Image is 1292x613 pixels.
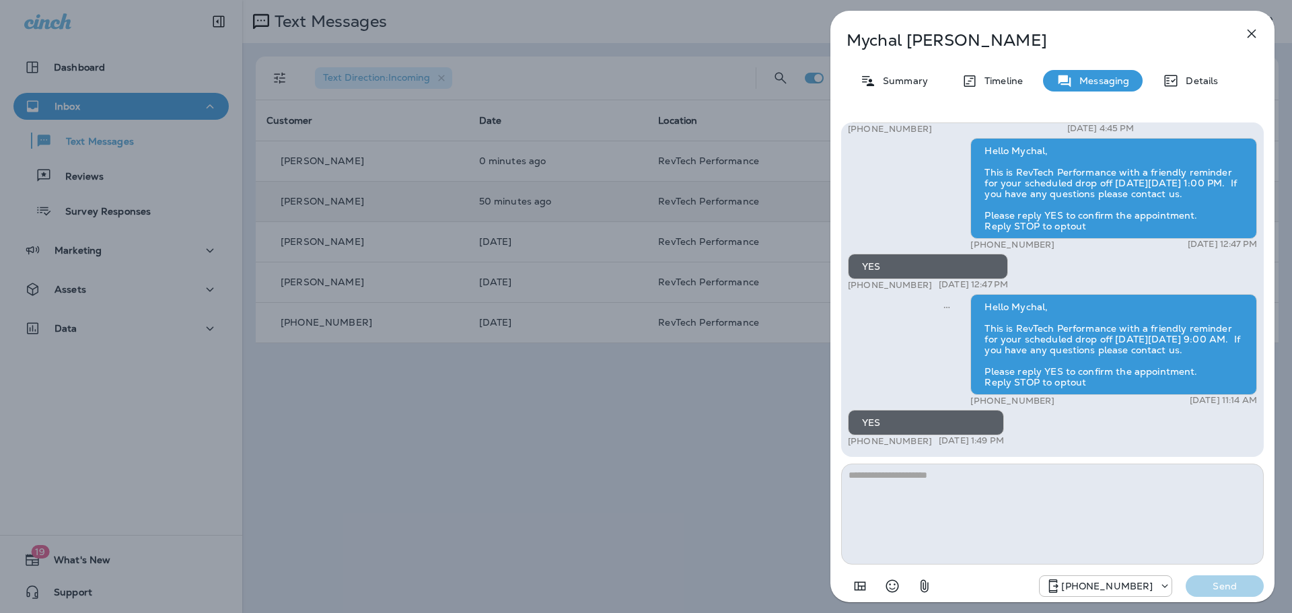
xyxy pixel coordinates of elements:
[1179,75,1218,86] p: Details
[848,435,932,447] p: [PHONE_NUMBER]
[848,410,1004,435] div: YES
[1190,395,1257,406] p: [DATE] 11:14 AM
[939,279,1008,290] p: [DATE] 12:47 PM
[1067,123,1135,134] p: [DATE] 4:45 PM
[848,279,932,291] p: [PHONE_NUMBER]
[847,31,1214,50] p: Mychal [PERSON_NAME]
[876,75,928,86] p: Summary
[1040,578,1172,594] div: +1 (571) 520-7309
[970,294,1257,395] div: Hello Mychal, This is RevTech Performance with a friendly reminder for your scheduled drop off [D...
[978,75,1023,86] p: Timeline
[1061,581,1153,591] p: [PHONE_NUMBER]
[939,435,1004,446] p: [DATE] 1:49 PM
[879,573,906,600] button: Select an emoji
[970,239,1054,250] p: [PHONE_NUMBER]
[848,123,932,135] p: [PHONE_NUMBER]
[1188,239,1257,250] p: [DATE] 12:47 PM
[970,395,1054,406] p: [PHONE_NUMBER]
[943,300,950,312] span: Sent
[970,138,1257,239] div: Hello Mychal, This is RevTech Performance with a friendly reminder for your scheduled drop off [D...
[1073,75,1129,86] p: Messaging
[848,254,1008,279] div: YES
[847,573,873,600] button: Add in a premade template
